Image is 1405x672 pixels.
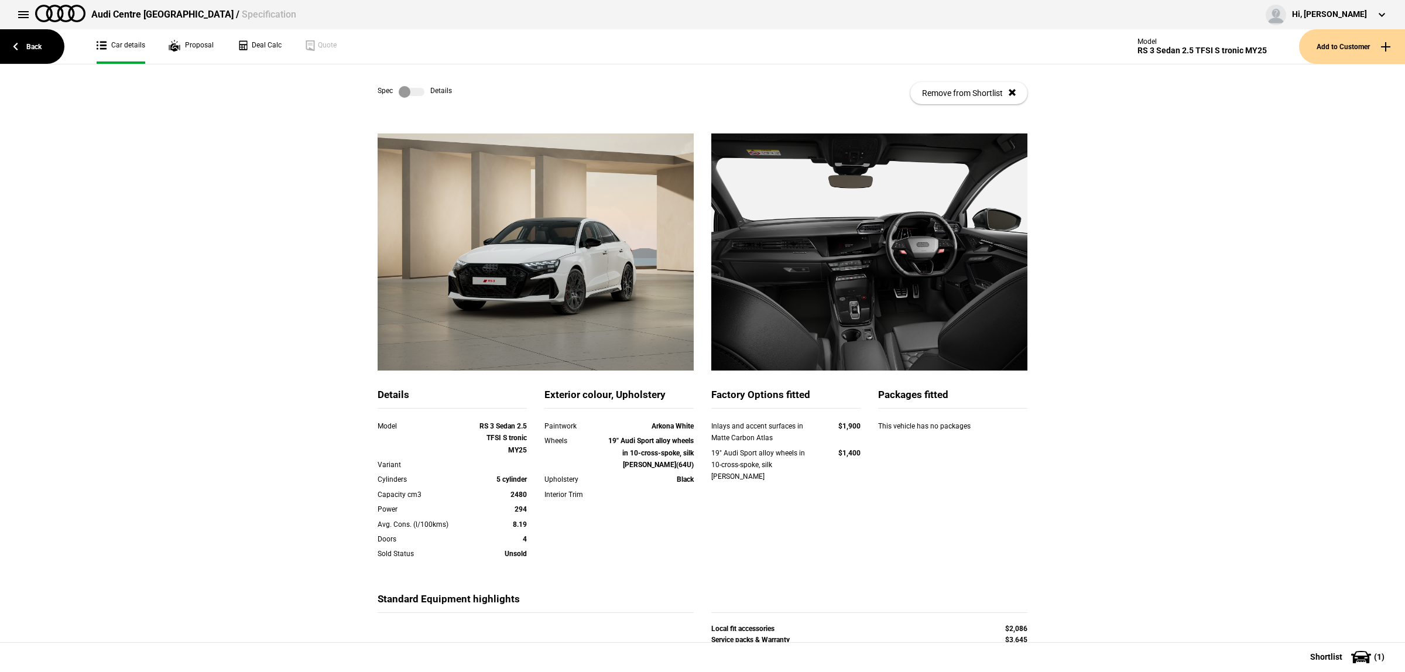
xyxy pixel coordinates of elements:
a: Car details [97,29,145,64]
a: Deal Calc [237,29,282,64]
div: Packages fitted [878,388,1027,409]
strong: 8.19 [513,520,527,529]
div: Avg. Cons. (l/100kms) [378,519,467,530]
span: Specification [242,9,296,20]
strong: 2480 [510,491,527,499]
strong: $1,400 [838,449,861,457]
div: Hi, [PERSON_NAME] [1292,9,1367,20]
div: This vehicle has no packages [878,420,1027,444]
strong: RS 3 Sedan 2.5 TFSI S tronic MY25 [479,422,527,454]
div: Audi Centre [GEOGRAPHIC_DATA] / [91,8,296,21]
div: Power [378,503,467,515]
div: Model [378,420,467,432]
div: Spec Details [378,86,452,98]
strong: $3,645 [1005,636,1027,644]
strong: Unsold [505,550,527,558]
div: Sold Status [378,548,467,560]
strong: 4 [523,535,527,543]
div: Wheels [544,435,604,447]
button: Shortlist(1) [1293,642,1405,671]
img: audi.png [35,5,85,22]
strong: 5 cylinder [496,475,527,484]
div: Upholstery [544,474,604,485]
a: Proposal [169,29,214,64]
span: ( 1 ) [1374,653,1385,661]
div: 19" Audi Sport alloy wheels in 10-cross-spoke, silk [PERSON_NAME] [711,447,816,483]
strong: 19" Audi Sport alloy wheels in 10-cross-spoke, silk [PERSON_NAME](64U) [608,437,694,469]
div: Exterior colour, Upholstery [544,388,694,409]
div: Doors [378,533,467,545]
strong: $2,086 [1005,625,1027,633]
div: Interior Trim [544,489,604,500]
div: RS 3 Sedan 2.5 TFSI S tronic MY25 [1137,46,1267,56]
div: Model [1137,37,1267,46]
div: Inlays and accent surfaces in Matte Carbon Atlas [711,420,816,444]
button: Remove from Shortlist [910,82,1027,104]
strong: 294 [515,505,527,513]
strong: Black [677,475,694,484]
div: Variant [378,459,467,471]
button: Add to Customer [1299,29,1405,64]
div: Factory Options fitted [711,388,861,409]
span: Shortlist [1310,653,1342,661]
div: Standard Equipment highlights [378,592,694,613]
strong: Local fit accessories [711,625,775,633]
strong: $1,900 [838,422,861,430]
div: Details [378,388,527,409]
div: Paintwork [544,420,604,432]
strong: Service packs & Warranty [711,636,790,644]
div: Capacity cm3 [378,489,467,500]
div: Cylinders [378,474,467,485]
strong: Arkona White [652,422,694,430]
